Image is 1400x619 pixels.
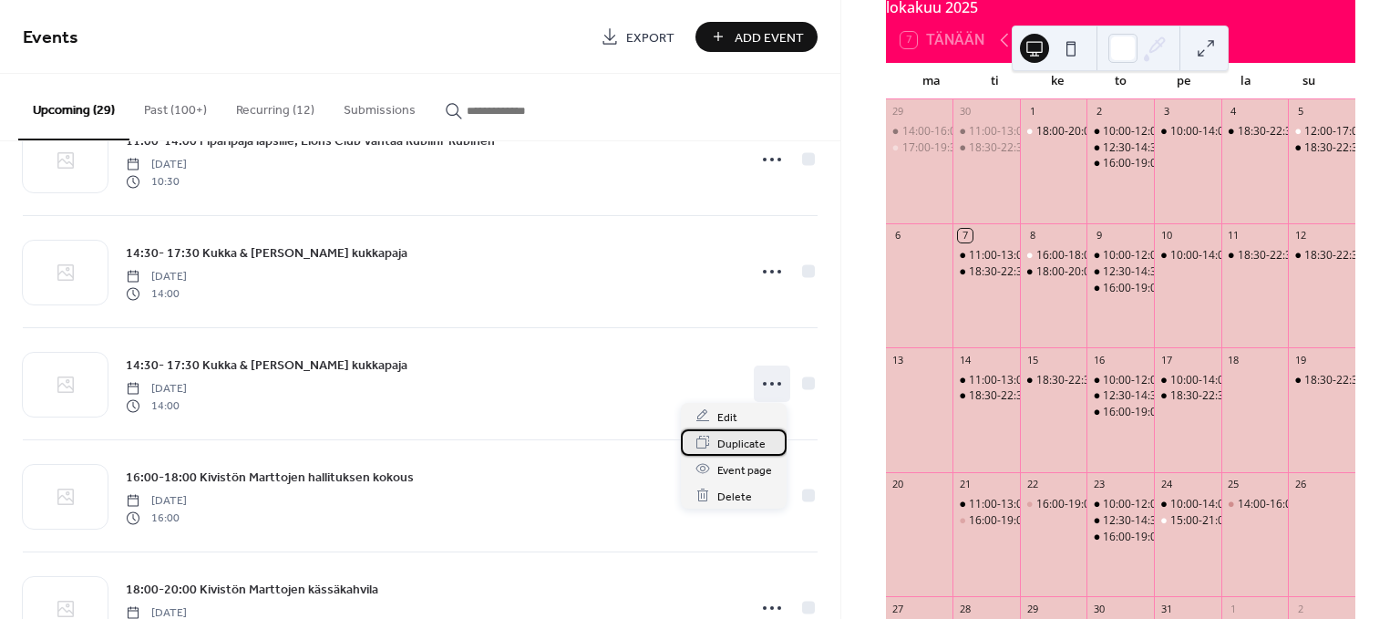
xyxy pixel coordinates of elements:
div: 4 [1227,105,1240,119]
div: 18:00-20:00 Varattu kokouskäyttöön [1020,124,1087,139]
span: 14:00 [126,285,187,302]
div: 18:30-22:30 Offline.podi [1238,124,1359,139]
div: 16:00-19:00 Credo Meet [1086,281,1154,296]
div: 11:00-13:00 [PERSON_NAME] [969,373,1117,388]
div: 5 [1293,105,1307,119]
div: 11:00-13:00 Olotilakahvila [952,124,1020,139]
div: 18:30-22:30 Offline.podi [1020,373,1087,388]
div: 14 [958,353,972,366]
div: 10:00-14:00 Kivistön kohtaamispaikka /Kivistö Meeting Point [1154,248,1221,263]
a: 14:30- 17:30 Kukka & [PERSON_NAME] kukkapaja [126,242,407,263]
div: pe [1152,63,1215,99]
span: 16:00-18:00 Kivistön Marttojen hallituksen kokous [126,469,414,488]
div: 18:30-22:30 Offline.podi [952,140,1020,156]
div: 16:00-19:00 Credo Meet [1086,530,1154,545]
div: 10:00-12:00 Kivistön eläkeläiskerhon kuvataiteilijat [1086,373,1154,388]
div: 10:00-14:00 Kivistön kohtaamispaikka /Kivistö Meeting Point [1154,373,1221,388]
div: 15 [1025,353,1039,366]
div: 18:00-20:00 Varattu kokouskäyttöön [1036,124,1219,139]
span: 14:30- 17:30 Kukka & [PERSON_NAME] kukkapaja [126,244,407,263]
span: Duplicate [717,434,766,453]
div: 18:30-22:30 Offline.podi [1154,388,1221,404]
div: 16:00-18:00 Kivistön Marttojen hallituksen kokous [1020,248,1087,263]
a: 16:00-18:00 Kivistön Marttojen hallituksen kokous [126,467,414,488]
div: 1 [1025,105,1039,119]
span: 14:30- 17:30 Kukka & [PERSON_NAME] kukkapaja [126,356,407,376]
span: Delete [717,487,752,506]
div: 18:00-20:00 Kivistön Marttojen kässäkahvila [1020,264,1087,280]
div: la [1215,63,1278,99]
div: 11:00-13:00 [PERSON_NAME] [969,497,1117,512]
div: 10:00-12:00 Kivistön eläkeläiskerhon kuvataiteilijat [1103,124,1358,139]
span: Export [626,28,674,47]
div: 11:00-13:00 [PERSON_NAME] [969,248,1117,263]
div: 8 [1025,229,1039,242]
span: [DATE] [126,157,187,173]
div: 16:00-19:00 Credo Meet [1086,405,1154,420]
div: 2 [1293,602,1307,615]
div: 18:30-22:30 Offline.podi [969,388,1090,404]
div: 30 [1092,602,1106,615]
div: ke [1026,63,1089,99]
div: 11:00-13:00 [PERSON_NAME] [969,124,1117,139]
div: 12:00-17:00 Varattu yksityiskäyttöön [1288,124,1355,139]
div: 16:00-19:00 Credo Meet [1103,281,1226,296]
div: 16:00-19:00 Credo Meet [1103,405,1226,420]
div: 16:00-19:00 MarjaVerkon varaus [1036,497,1202,512]
div: 18:30-22:30 Offline.podi [1288,248,1355,263]
span: [DATE] [126,269,187,285]
div: 22 [1025,478,1039,491]
div: 14:00-16:00 Kivistön eläkeläiskerhon lukupiiri [902,124,1130,139]
div: 9 [1092,229,1106,242]
div: 18:00-20:00 Kivistön Marttojen kässäkahvila [1036,264,1259,280]
div: 18:30-22:30 Offline.podi [1221,124,1289,139]
div: 10:00-12:00 Kivistön eläkeläiskerhon kuvataiteilijat [1103,248,1358,263]
div: 1 [1227,602,1240,615]
div: 10:00-14:00 Kivistön kohtaamispaikka /Kivistö Meeting Point [1154,124,1221,139]
div: 16:00-19:00 MarjaVerkon varaus [952,513,1020,529]
div: 19 [1293,353,1307,366]
div: 18:30-22:30 Offline.podi [969,264,1090,280]
div: to [1089,63,1152,99]
div: 2 [1092,105,1106,119]
div: 14:00-16:00 Kivistön eläkeläiskerhon lukupiiri [886,124,953,139]
div: 29 [1025,602,1039,615]
div: 10:00-12:00 Kivistön eläkeläiskerhon kuvataiteilijat [1086,124,1154,139]
span: 10:30 [126,173,187,190]
div: 12 [1293,229,1307,242]
div: 17:00-19:30 Varattu kokouskäyttöön [886,140,953,156]
div: 16:00-18:00 Kivistön Marttojen hallituksen kokous [1036,248,1287,263]
a: Export [587,22,688,52]
div: 12:30-14:30 Kivistö-Kanniston kyläystävät [1086,140,1154,156]
button: Add Event [695,22,818,52]
span: 18:00-20:00 Kivistön Marttojen kässäkahvila [126,581,378,600]
div: su [1278,63,1341,99]
div: 18:30-22:30 Offline.podi [1288,373,1355,388]
div: 20 [891,478,905,491]
div: 23 [1092,478,1106,491]
div: 18:30-22:30 Offline.podi [952,264,1020,280]
div: 30 [958,105,972,119]
span: Event page [717,460,772,480]
div: 11:00-13:00 Olotilakahvila [952,373,1020,388]
div: 18:30-22:30 Offline.podi [1238,248,1359,263]
div: 25 [1227,478,1240,491]
div: 17:00-19:30 Varattu kokouskäyttöön [902,140,1085,156]
div: ma [901,63,963,99]
div: 3 [1159,105,1173,119]
a: 11:00-14:00 Piparipaja lapsille, Lions Club Vantaa Rubiini-Rubinen [126,130,495,151]
div: 28 [958,602,972,615]
div: 17 [1159,353,1173,366]
span: [DATE] [126,493,187,510]
div: 10:00-12:00 Kivistön eläkeläiskerhon kuvataiteilijat [1086,248,1154,263]
div: ti [963,63,1026,99]
div: 12:30-14:30 Kivistö-Kanniston kyläystävät [1086,513,1154,529]
div: 18:30-22:30 Offline.podi [1288,140,1355,156]
div: 13 [891,353,905,366]
span: Events [23,20,78,56]
span: 16:00 [126,510,187,526]
div: 24 [1159,478,1173,491]
div: 29 [891,105,905,119]
div: 7 [958,229,972,242]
